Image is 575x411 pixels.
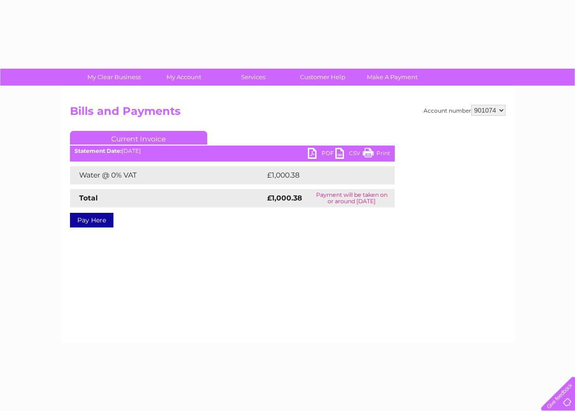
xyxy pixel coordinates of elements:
[265,166,381,184] td: £1,000.38
[308,148,335,161] a: PDF
[424,105,505,116] div: Account number
[355,69,430,86] a: Make A Payment
[285,69,360,86] a: Customer Help
[70,148,395,154] div: [DATE]
[335,148,363,161] a: CSV
[146,69,221,86] a: My Account
[70,166,265,184] td: Water @ 0% VAT
[309,189,394,207] td: Payment will be taken on or around [DATE]
[215,69,291,86] a: Services
[70,213,113,227] a: Pay Here
[79,194,98,202] strong: Total
[76,69,152,86] a: My Clear Business
[363,148,390,161] a: Print
[70,105,505,122] h2: Bills and Payments
[267,194,302,202] strong: £1,000.38
[70,131,207,145] a: Current Invoice
[75,147,122,154] b: Statement Date:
